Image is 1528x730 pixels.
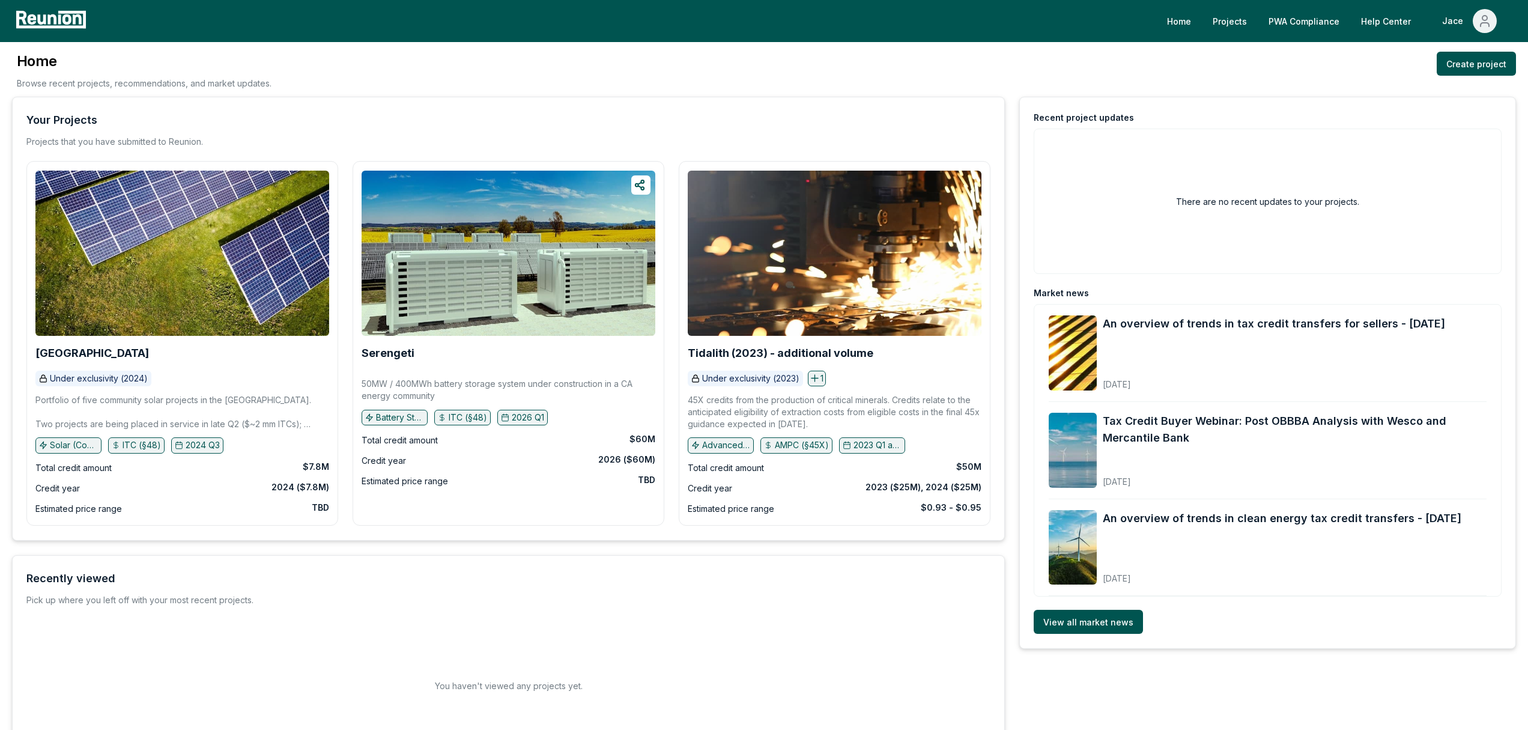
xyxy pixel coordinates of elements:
[26,112,97,129] div: Your Projects
[35,461,112,475] div: Total credit amount
[1103,370,1445,391] div: [DATE]
[1103,413,1487,446] a: Tax Credit Buyer Webinar: Post OBBBA Analysis with Wesco and Mercantile Bank
[362,474,448,488] div: Estimated price range
[271,481,329,493] div: 2024 ($7.8M)
[303,461,329,473] div: $7.8M
[1034,610,1143,634] a: View all market news
[35,394,329,430] p: Portfolio of five community solar projects in the [GEOGRAPHIC_DATA]. Two projects are being place...
[688,394,981,430] p: 45X credits from the production of critical minerals. Credits relate to the anticipated eligibili...
[702,373,799,385] p: Under exclusivity (2023)
[26,594,253,606] div: Pick up where you left off with your most recent projects.
[702,439,750,451] p: Advanced manufacturing
[312,502,329,514] div: TBD
[35,347,149,359] a: [GEOGRAPHIC_DATA]
[1103,315,1445,332] a: An overview of trends in tax credit transfers for sellers - [DATE]
[1203,9,1257,33] a: Projects
[808,371,826,386] button: 1
[1157,9,1201,33] a: Home
[1103,467,1487,488] div: [DATE]
[1103,564,1461,585] div: [DATE]
[775,439,829,451] p: AMPC (§45X)
[598,454,655,466] div: 2026 ($60M)
[50,439,98,451] p: Solar (Community)
[362,433,438,448] div: Total credit amount
[435,680,583,692] h2: You haven't viewed any projects yet.
[1437,52,1516,76] a: Create project
[26,136,203,148] p: Projects that you have submitted to Reunion.
[866,481,981,493] div: 2023 ($25M), 2024 ($25M)
[35,502,122,516] div: Estimated price range
[688,481,732,496] div: Credit year
[629,433,655,445] div: $60M
[638,474,655,486] div: TBD
[362,410,428,425] button: Battery Storage
[1259,9,1349,33] a: PWA Compliance
[1442,9,1468,33] div: Jace
[1034,287,1089,299] div: Market news
[512,412,544,424] p: 2026 Q1
[853,439,902,451] p: 2023 Q1 and earlier
[688,461,764,475] div: Total credit amount
[376,412,424,424] p: Battery Storage
[1034,112,1134,124] div: Recent project updates
[362,347,414,359] a: Serengeti
[839,437,905,453] button: 2023 Q1 and earlier
[35,171,329,336] img: Broad Peak
[688,347,873,359] a: Tidalith (2023) - additional volume
[1103,510,1461,527] a: An overview of trends in clean energy tax credit transfers - [DATE]
[171,437,223,453] button: 2024 Q3
[956,461,981,473] div: $50M
[35,437,102,453] button: Solar (Community)
[688,502,774,516] div: Estimated price range
[497,410,548,425] button: 2026 Q1
[1157,9,1516,33] nav: Main
[362,454,406,468] div: Credit year
[50,373,148,385] p: Under exclusivity (2024)
[362,171,655,336] img: Serengeti
[186,439,220,451] p: 2024 Q3
[1049,413,1097,488] img: Tax Credit Buyer Webinar: Post OBBBA Analysis with Wesco and Mercantile Bank
[1049,315,1097,391] img: An overview of trends in tax credit transfers for sellers - September 2025
[26,570,115,587] div: Recently viewed
[1351,9,1420,33] a: Help Center
[921,502,981,514] div: $0.93 - $0.95
[1176,195,1359,208] h2: There are no recent updates to your projects.
[688,437,754,453] button: Advanced manufacturing
[362,378,655,402] p: 50MW / 400MWh battery storage system under construction in a CA energy community
[688,171,981,336] img: Tidalith (2023) - additional volume
[123,439,161,451] p: ITC (§48)
[17,77,271,90] p: Browse recent projects, recommendations, and market updates.
[35,481,80,496] div: Credit year
[449,412,487,424] p: ITC (§48)
[17,52,271,71] h3: Home
[1049,510,1097,585] img: An overview of trends in clean energy tax credit transfers - August 2025
[1432,9,1506,33] button: Jace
